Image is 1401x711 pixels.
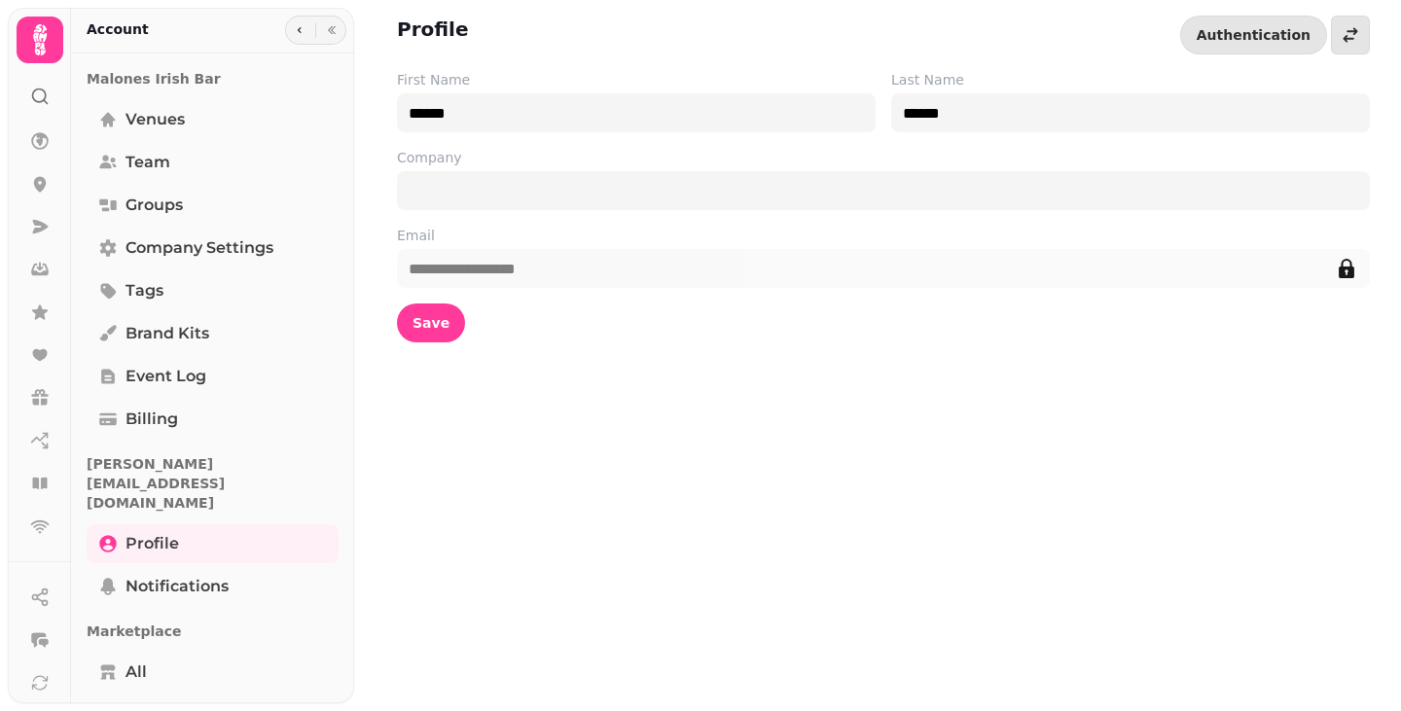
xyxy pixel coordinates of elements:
[1327,249,1366,288] button: edit
[87,314,339,353] a: Brand Kits
[87,100,339,139] a: Venues
[126,322,209,345] span: Brand Kits
[87,186,339,225] a: Groups
[413,316,449,330] span: Save
[126,575,229,598] span: Notifications
[126,279,163,302] span: Tags
[87,653,339,692] a: All
[1180,16,1327,54] button: Authentication
[126,151,170,174] span: Team
[87,143,339,182] a: Team
[87,446,339,520] p: [PERSON_NAME][EMAIL_ADDRESS][DOMAIN_NAME]
[397,16,469,43] h2: Profile
[87,524,339,563] a: Profile
[87,400,339,439] a: Billing
[126,194,183,217] span: Groups
[87,61,339,96] p: Malones Irish Bar
[891,70,1370,89] label: Last Name
[126,408,178,431] span: Billing
[87,229,339,267] a: Company settings
[1197,28,1311,42] span: Authentication
[126,108,185,131] span: Venues
[87,357,339,396] a: Event log
[126,532,179,555] span: Profile
[397,148,1370,167] label: Company
[87,567,339,606] a: Notifications
[397,226,1370,245] label: Email
[87,614,339,649] p: Marketplace
[126,236,273,260] span: Company settings
[397,303,465,342] button: Save
[126,660,147,684] span: All
[397,70,876,89] label: First Name
[87,19,149,39] h2: Account
[126,365,206,388] span: Event log
[87,271,339,310] a: Tags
